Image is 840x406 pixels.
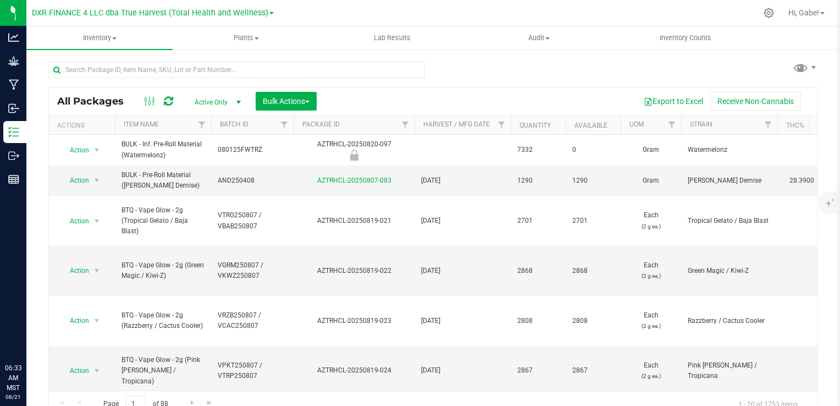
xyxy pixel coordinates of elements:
span: select [90,363,104,378]
span: Pink [PERSON_NAME] / Tropicana [688,360,771,381]
span: Gram [627,175,675,186]
a: Filter [275,116,294,134]
p: 06:33 AM MST [5,363,21,393]
span: [DATE] [421,175,504,186]
a: Quantity [520,122,551,129]
inline-svg: Grow [8,56,19,67]
span: VTRG250807 / VBAB250807 [218,210,287,231]
p: (2 g ea.) [627,221,675,232]
span: VRZB250807 / VCAC250807 [218,310,287,331]
div: AZTRHCL-20250819-022 [292,266,416,276]
a: Strain [690,120,712,128]
span: Inventory Counts [645,33,726,43]
a: Filter [663,116,681,134]
span: select [90,142,104,158]
a: Batch ID [220,120,248,128]
span: 7332 [517,145,559,155]
div: Actions [57,122,110,129]
span: BTQ - Vape Glow - 2g (Green Magic / Kiwi-Z) [121,260,205,281]
div: AZTRHCL-20250820-097 [292,139,416,161]
span: Inventory [26,33,173,43]
span: Plants [173,33,318,43]
div: AZTRHCL-20250819-023 [292,316,416,326]
span: select [90,313,104,328]
inline-svg: Inventory [8,127,19,138]
span: BTQ - Vape Glow - 2g (Tropical Gelato / Baja Blast) [121,205,205,237]
a: Harvest / Mfg Date [423,120,490,128]
button: Bulk Actions [256,92,317,111]
span: VGRM250807 / VKWZ250807 [218,260,287,281]
span: AND250408 [218,175,287,186]
a: Filter [396,116,415,134]
a: THC% [786,122,804,129]
a: Plants [173,26,319,50]
span: [PERSON_NAME] Demise [688,175,771,186]
span: select [90,263,104,278]
span: 1290 [517,175,559,186]
inline-svg: Analytics [8,32,19,43]
div: Newly Received [292,150,416,161]
input: Search Package ID, Item Name, SKU, Lot or Part Number... [48,62,425,78]
span: BTQ - Vape Glow - 2g (Pink [PERSON_NAME] / Tropicana) [121,355,205,387]
span: Action [60,363,90,378]
span: select [90,213,104,229]
span: Each [627,210,675,231]
span: Gram [627,145,675,155]
div: Manage settings [762,8,776,18]
span: BULK - Pre-Roll Material ([PERSON_NAME] Demise) [121,170,205,191]
a: AZTRHCL-20250807-083 [317,177,391,184]
span: Watermelonz [688,145,771,155]
span: 2808 [572,316,614,326]
span: Each [627,360,675,381]
a: Filter [193,116,211,134]
a: Audit [466,26,612,50]
button: Export to Excel [637,92,710,111]
p: (2 g ea.) [627,371,675,381]
span: 2868 [517,266,559,276]
span: [DATE] [421,316,504,326]
span: BTQ - Vape Glow - 2g (Razzberry / Cactus Cooler) [121,310,205,331]
span: Audit [466,33,611,43]
span: Lab Results [359,33,425,43]
div: AZTRHCL-20250819-024 [292,365,416,376]
span: 1290 [572,175,614,186]
button: Receive Non-Cannabis [710,92,801,111]
span: 2868 [572,266,614,276]
span: Action [60,263,90,278]
span: Bulk Actions [263,97,310,106]
span: 2701 [517,216,559,226]
span: Action [60,173,90,188]
span: [DATE] [421,216,504,226]
inline-svg: Reports [8,174,19,185]
span: Each [627,260,675,281]
span: [DATE] [421,365,504,376]
p: (2 g ea.) [627,321,675,331]
p: (2 g ea.) [627,271,675,281]
p: 08/21 [5,393,21,401]
span: DXR FINANCE 4 LLC dba True Harvest (Total Health and Wellness) [32,8,268,18]
iframe: Resource center [11,318,44,351]
a: Inventory [26,26,173,50]
a: Filter [493,116,511,134]
div: AZTRHCL-20250819-021 [292,216,416,226]
span: 2808 [517,316,559,326]
span: 0 [572,145,614,155]
span: BULK - Inf. Pre-Roll Material (Watermelonz) [121,139,205,160]
a: Lab Results [319,26,466,50]
span: Action [60,313,90,328]
inline-svg: Outbound [8,150,19,161]
span: 2867 [572,365,614,376]
inline-svg: Inbound [8,103,19,114]
span: Action [60,213,90,229]
span: [DATE] [421,266,504,276]
a: Inventory Counts [612,26,759,50]
span: 2701 [572,216,614,226]
a: Filter [759,116,777,134]
span: Tropical Gelato / Baja Blast [688,216,771,226]
span: 080125FWTRZ [218,145,287,155]
a: Available [574,122,607,129]
a: Package ID [302,120,340,128]
a: UOM [629,120,644,128]
inline-svg: Manufacturing [8,79,19,90]
a: Item Name [124,120,159,128]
